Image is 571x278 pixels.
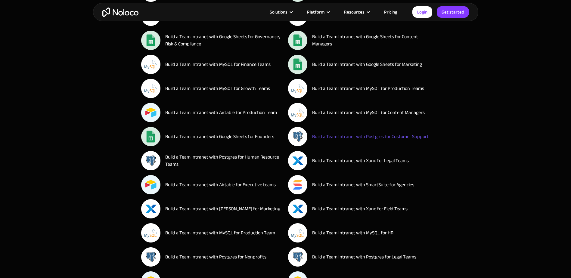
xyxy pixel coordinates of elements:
a: Build a Team Intranet with Airtable for Production Team [141,103,283,122]
div: Build a Team Intranet with Airtable for Production Team [165,109,277,116]
div: Build a Team Intranet with MySQL for Growth Teams [165,85,270,92]
div: Solutions [270,8,287,16]
a: Build a Team Intranet with MySQL for Production Teams [288,79,430,98]
a: Build a Team Intranet with Google Sheets for Marketing [288,55,430,74]
a: Build a Team Intranet with Google Sheets for Content Managers [288,31,430,50]
a: Build a Team Intranet with [PERSON_NAME] for Marketing [141,199,283,218]
div: Build a Team Intranet with MySQL for HR [312,229,393,236]
div: Build a Team Intranet with Postgres for Nonprofits [165,253,266,261]
a: home [102,8,138,17]
a: Pricing [377,8,405,16]
div: Platform [299,8,337,16]
div: Resources [337,8,377,16]
a: Build a Team Intranet with SmartSuite for Agencies [288,175,430,194]
a: Build a Team Intranet with Postgres for Legal Teams [288,247,430,267]
div: Build a Team Intranet with MySQL for Production Team [165,229,275,236]
a: Build a Team Intranet with Google Sheets for Governance, Risk & Compliance [141,31,283,50]
div: Resources [344,8,365,16]
div: Build a Team Intranet with SmartSuite for Agencies [312,181,414,188]
div: Build a Team Intranet with Xano for Field Teams [312,205,408,212]
div: Build a Team Intranet with Google Sheets for Governance, Risk & Compliance [165,33,283,48]
a: Build a Team Intranet with Airtable for Executive teams [141,175,283,194]
div: Build a Team Intranet with Postgres for Customer Support [312,133,429,140]
div: Build a Team Intranet with MySQL for Finance Teams [165,61,271,68]
a: Build a Team Intranet with Xano for Field Teams [288,199,430,218]
div: Build a Team Intranet with Xano for Legal Teams [312,157,409,164]
a: Build a Team Intranet with Google Sheets for Founders [141,127,283,146]
a: Build a Team Intranet with Postgres for Nonprofits [141,247,283,267]
div: Build a Team Intranet with Google Sheets for Content Managers [312,33,430,48]
div: Build a Team Intranet with MySQL for Production Teams [312,85,424,92]
div: Build a Team Intranet with MySQL for Content Managers [312,109,425,116]
div: Build a Team Intranet with Airtable for Executive teams [165,181,276,188]
div: Platform [307,8,324,16]
a: Build a Team Intranet with MySQL for HR [288,223,430,242]
a: Build a Team Intranet with MySQL for Growth Teams [141,79,283,98]
a: Build a Team Intranet with Postgres for Human Resource Teams [141,151,283,170]
a: Build a Team Intranet with MySQL for Finance Teams [141,55,283,74]
a: Build a Team Intranet with Postgres for Customer Support [288,127,430,146]
div: Solutions [262,8,299,16]
div: Build a Team Intranet with [PERSON_NAME] for Marketing [165,205,280,212]
div: Build a Team Intranet with Google Sheets for Founders [165,133,274,140]
a: Build a Team Intranet with Xano for Legal Teams [288,151,430,170]
div: Build a Team Intranet with Postgres for Legal Teams [312,253,416,261]
a: Login [412,6,432,18]
a: Get started [437,6,469,18]
a: Build a Team Intranet with MySQL for Content Managers [288,103,430,122]
a: Build a Team Intranet with MySQL for Production Team [141,223,283,242]
div: Build a Team Intranet with Google Sheets for Marketing [312,61,422,68]
div: Build a Team Intranet with Postgres for Human Resource Teams [165,153,283,168]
